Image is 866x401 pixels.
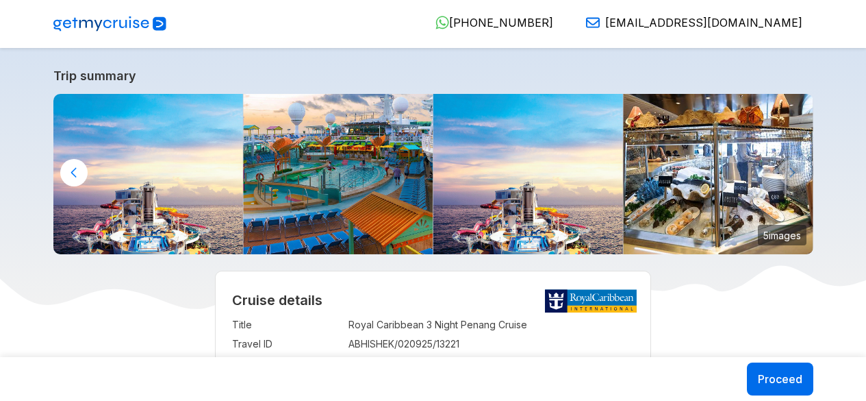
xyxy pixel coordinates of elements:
[53,94,244,254] img: navigator-of-the-seas-sailing-ocean-sunset.jpg
[586,16,600,29] img: Email
[348,335,635,354] td: ABHISHEK/020925/13221
[348,315,635,335] td: Royal Caribbean 3 Night Penang Cruise
[342,354,348,373] td: :
[424,16,553,29] a: [PHONE_NUMBER]
[53,69,813,83] a: Trip summary
[758,225,806,245] small: 5 images
[575,16,802,29] a: [EMAIL_ADDRESS][DOMAIN_NAME]
[623,94,813,254] img: navigator-of-the-seas-hooked-seafood-bar.jpg
[232,354,342,373] td: Ship
[433,94,624,254] img: navigator-of-the-seas-sailing-ocean-sunset.jpg
[232,292,635,308] h2: Cruise details
[348,354,635,373] td: Royal Caribbean Navigator of the Seas
[747,363,813,396] button: Proceed
[342,315,348,335] td: :
[232,335,342,354] td: Travel ID
[605,16,802,29] span: [EMAIL_ADDRESS][DOMAIN_NAME]
[232,315,342,335] td: Title
[435,16,449,29] img: WhatsApp
[342,335,348,354] td: :
[243,94,433,254] img: navigator-of-the-seas-pool-sunset.jpg
[449,16,553,29] span: [PHONE_NUMBER]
